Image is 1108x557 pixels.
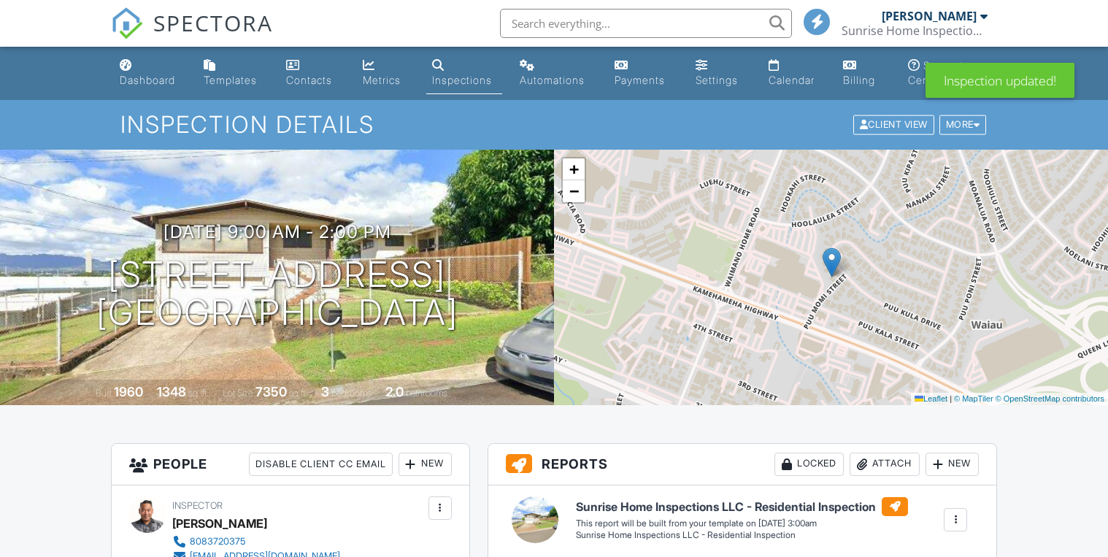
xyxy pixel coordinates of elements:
[96,256,458,333] h1: [STREET_ADDRESS] [GEOGRAPHIC_DATA]
[850,453,920,476] div: Attach
[198,53,269,94] a: Templates
[280,53,346,94] a: Contacts
[823,247,841,277] img: Marker
[514,53,597,94] a: Automations (Basic)
[926,63,1074,98] div: Inspection updated!
[157,384,186,399] div: 1348
[120,74,175,86] div: Dashboard
[915,394,947,403] a: Leaflet
[163,222,391,242] h3: [DATE] 9:00 am - 2:00 pm
[837,53,890,94] a: Billing
[576,518,908,529] div: This report will be built from your template on [DATE] 3:00am
[385,384,404,399] div: 2.0
[255,384,287,399] div: 7350
[120,112,988,137] h1: Inspection Details
[696,74,738,86] div: Settings
[563,180,585,202] a: Zoom out
[96,388,112,399] span: Built
[321,384,329,399] div: 3
[426,53,503,94] a: Inspections
[114,53,186,94] a: Dashboard
[111,7,143,39] img: The Best Home Inspection Software - Spectora
[950,394,952,403] span: |
[500,9,792,38] input: Search everything...
[399,453,452,476] div: New
[363,74,401,86] div: Metrics
[172,534,340,549] a: 8083720375
[882,9,977,23] div: [PERSON_NAME]
[114,384,143,399] div: 1960
[853,115,934,135] div: Client View
[249,453,393,476] div: Disable Client CC Email
[615,74,665,86] div: Payments
[406,388,447,399] span: bathrooms
[111,20,273,50] a: SPECTORA
[190,536,245,548] div: 8083720375
[774,453,844,476] div: Locked
[289,388,307,399] span: sq.ft.
[172,500,223,511] span: Inspector
[563,158,585,180] a: Zoom in
[432,74,492,86] div: Inspections
[153,7,273,38] span: SPECTORA
[954,394,993,403] a: © MapTiler
[690,53,750,94] a: Settings
[204,74,257,86] div: Templates
[852,118,938,129] a: Client View
[576,529,908,542] div: Sunrise Home Inspections LLC - Residential Inspection
[843,74,875,86] div: Billing
[576,497,908,516] h6: Sunrise Home Inspections LLC - Residential Inspection
[996,394,1104,403] a: © OpenStreetMap contributors
[902,53,995,94] a: Support Center
[188,388,209,399] span: sq. ft.
[286,74,332,86] div: Contacts
[939,115,987,135] div: More
[331,388,372,399] span: bedrooms
[357,53,414,94] a: Metrics
[172,512,267,534] div: [PERSON_NAME]
[223,388,253,399] span: Lot Size
[112,444,469,485] h3: People
[488,444,996,485] h3: Reports
[569,160,579,178] span: +
[763,53,826,94] a: Calendar
[609,53,678,94] a: Payments
[569,182,579,200] span: −
[769,74,815,86] div: Calendar
[926,453,979,476] div: New
[520,74,585,86] div: Automations
[842,23,988,38] div: Sunrise Home Inspections LLC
